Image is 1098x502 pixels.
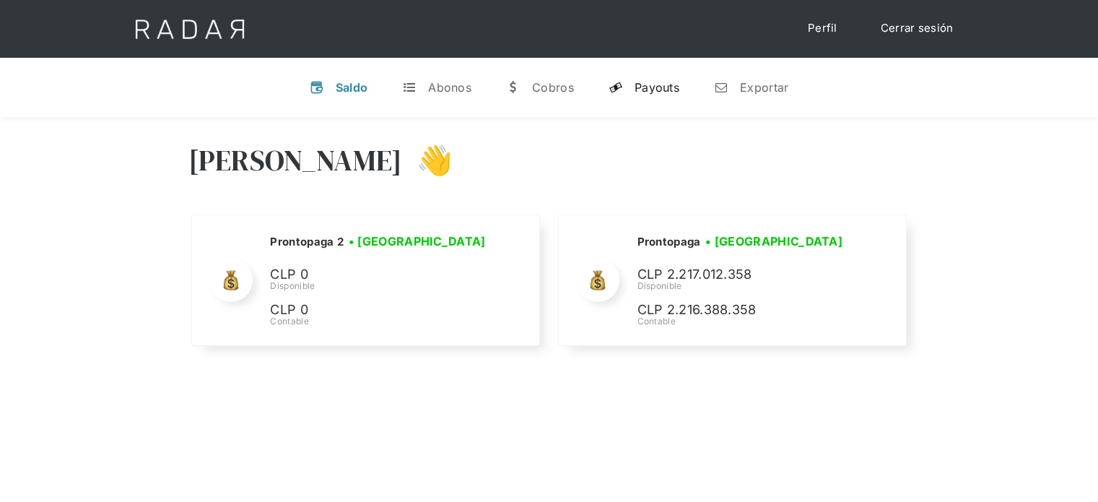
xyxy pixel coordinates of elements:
h3: • [GEOGRAPHIC_DATA] [349,233,486,250]
div: Exportar [740,80,788,95]
div: Disponible [637,280,853,293]
div: Cobros [532,80,574,95]
p: CLP 0 [270,300,487,321]
div: Disponible [270,280,490,293]
div: Abonos [428,80,471,95]
div: Contable [270,315,490,328]
h2: Prontopaga [637,235,700,249]
div: w [506,80,520,95]
a: Cerrar sesión [866,14,968,43]
div: y [609,80,623,95]
div: Payouts [635,80,679,95]
div: Contable [637,315,853,328]
div: v [310,80,324,95]
h3: 👋 [402,142,453,178]
h3: [PERSON_NAME] [188,142,403,178]
div: n [714,80,728,95]
div: t [402,80,417,95]
p: CLP 2.216.388.358 [637,300,853,321]
p: CLP 0 [270,264,487,285]
a: Perfil [793,14,852,43]
h2: Prontopaga 2 [270,235,344,249]
p: CLP 2.217.012.358 [637,264,853,285]
h3: • [GEOGRAPHIC_DATA] [705,233,842,250]
div: Saldo [336,80,368,95]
